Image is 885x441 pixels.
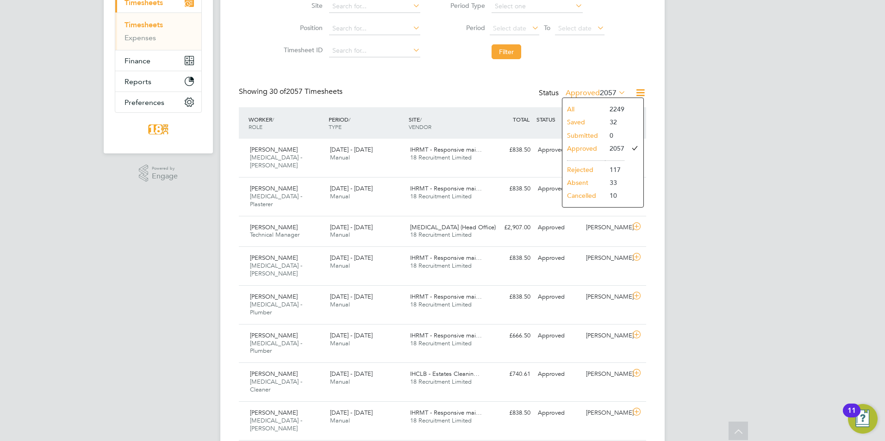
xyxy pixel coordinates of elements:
span: Technical Manager [250,231,299,239]
span: VENDOR [409,123,431,130]
span: [MEDICAL_DATA] - Plumber [250,300,302,316]
span: [PERSON_NAME] [250,293,298,300]
div: Approved [534,181,582,196]
span: [DATE] - [DATE] [330,331,373,339]
div: Approved [534,328,582,343]
span: Manual [330,339,350,347]
span: 18 Recruitment Limited [410,153,472,161]
span: 18 Recruitment Limited [410,378,472,386]
span: Engage [152,172,178,180]
span: [PERSON_NAME] [250,331,298,339]
button: Filter [492,44,521,59]
span: [MEDICAL_DATA] - Plumber [250,339,302,355]
div: Approved [534,405,582,421]
a: Go to home page [115,122,202,137]
span: 2057 [600,88,617,98]
div: WORKER [246,111,326,135]
li: Saved [562,116,605,129]
span: Manual [330,262,350,269]
span: [MEDICAL_DATA] - Cleaner [250,378,302,393]
span: / [420,116,422,123]
span: [PERSON_NAME] [250,370,298,378]
li: 117 [605,163,624,176]
li: Submitted [562,129,605,142]
div: Approved [534,367,582,382]
li: All [562,103,605,116]
button: Finance [115,50,201,71]
span: Preferences [125,98,164,107]
span: [PERSON_NAME] [250,184,298,192]
span: 18 Recruitment Limited [410,262,472,269]
span: TOTAL [513,116,530,123]
li: 2249 [605,103,624,116]
li: 2057 [605,142,624,155]
li: 10 [605,189,624,202]
span: To [541,22,553,34]
div: £838.50 [486,251,534,266]
span: Manual [330,153,350,161]
span: [PERSON_NAME] [250,146,298,153]
span: 2057 Timesheets [269,87,343,96]
label: Period Type [443,1,485,10]
span: Reports [125,77,151,86]
span: [DATE] - [DATE] [330,370,373,378]
span: IHRMT - Responsive mai… [410,293,482,300]
div: £838.50 [486,405,534,421]
div: Showing [239,87,344,97]
span: [DATE] - [DATE] [330,146,373,153]
span: / [272,116,274,123]
label: Position [281,24,323,32]
label: Site [281,1,323,10]
span: Manual [330,192,350,200]
span: 18 Recruitment Limited [410,416,472,424]
span: IHRMT - Responsive mai… [410,184,482,192]
button: Open Resource Center, 11 new notifications [848,404,878,434]
span: [MEDICAL_DATA] - [PERSON_NAME] [250,153,302,169]
span: TYPE [329,123,342,130]
div: £740.61 [486,367,534,382]
span: Finance [125,56,150,65]
li: Approved [562,142,605,155]
div: Approved [534,220,582,235]
span: [PERSON_NAME] [250,254,298,262]
li: 32 [605,116,624,129]
img: 18rec-logo-retina.png [146,122,171,137]
span: [DATE] - [DATE] [330,184,373,192]
input: Search for... [329,44,420,57]
span: [MEDICAL_DATA] - [PERSON_NAME] [250,262,302,277]
button: Reports [115,71,201,92]
span: 18 Recruitment Limited [410,339,472,347]
div: Approved [534,289,582,305]
span: Powered by [152,165,178,172]
div: £666.50 [486,328,534,343]
div: £2,907.00 [486,220,534,235]
span: Manual [330,416,350,424]
label: Period [443,24,485,32]
div: £838.50 [486,289,534,305]
span: ROLE [249,123,262,130]
input: Search for... [329,22,420,35]
button: Preferences [115,92,201,112]
li: Absent [562,176,605,189]
span: [MEDICAL_DATA] - [PERSON_NAME] [250,416,302,432]
li: Rejected [562,163,605,176]
span: [MEDICAL_DATA] - Plasterer [250,192,302,208]
span: [MEDICAL_DATA] (Head Office) [410,223,496,231]
span: IHCLB - Estates Cleanin… [410,370,480,378]
div: £838.50 [486,142,534,158]
span: [DATE] - [DATE] [330,293,373,300]
span: Select date [493,24,526,32]
span: [DATE] - [DATE] [330,254,373,262]
a: Expenses [125,33,156,42]
span: [DATE] - [DATE] [330,409,373,416]
span: IHRMT - Responsive mai… [410,409,482,416]
div: SITE [406,111,486,135]
div: PERIOD [326,111,406,135]
span: 18 Recruitment Limited [410,231,472,239]
div: Timesheets [115,12,201,50]
div: £838.50 [486,181,534,196]
div: [PERSON_NAME] [582,220,630,235]
span: IHRMT - Responsive mai… [410,331,482,339]
span: [PERSON_NAME] [250,409,298,416]
a: Timesheets [125,20,163,29]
